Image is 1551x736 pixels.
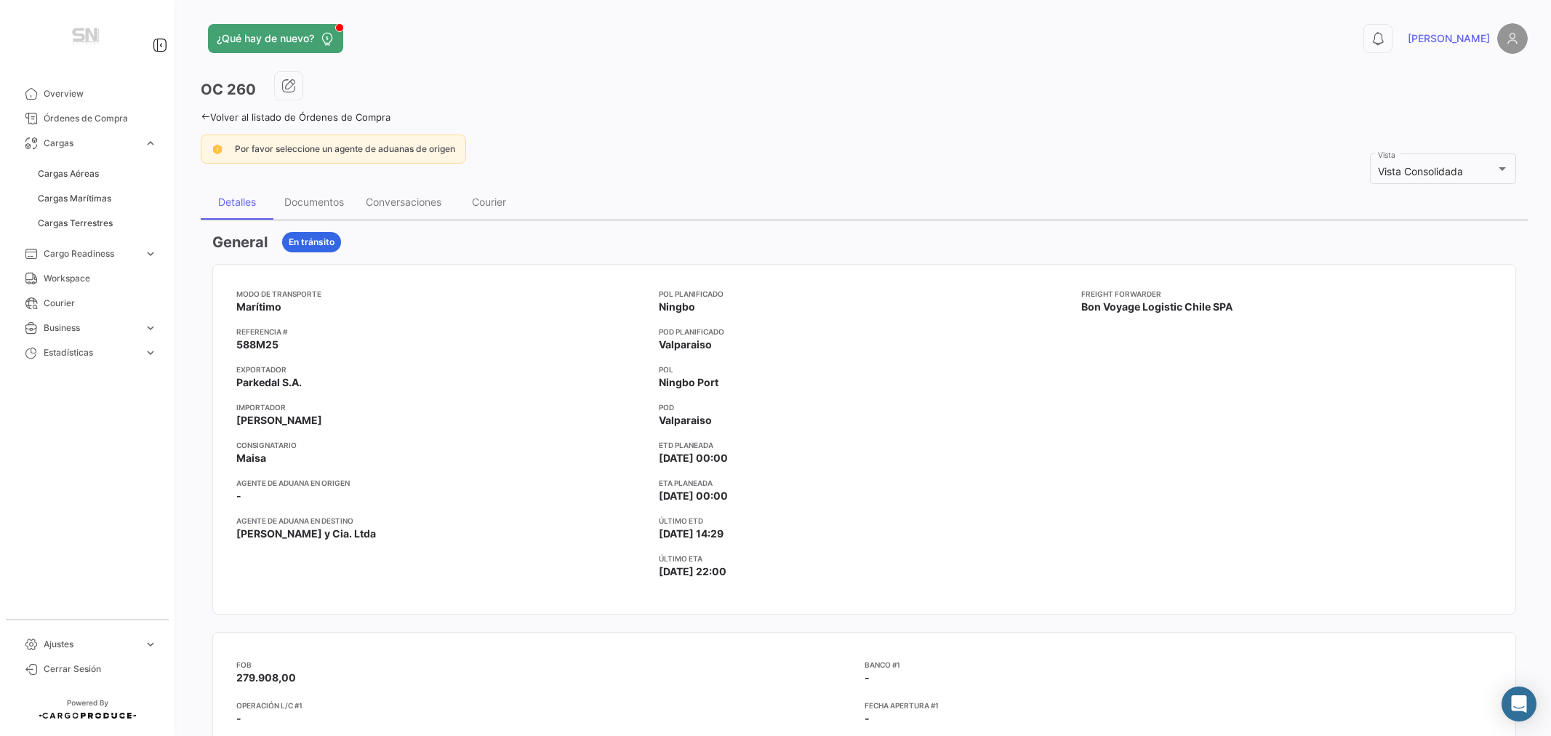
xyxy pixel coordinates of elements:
[236,413,322,428] span: [PERSON_NAME]
[659,515,1070,527] app-card-info-title: Último ETD
[32,163,163,185] a: Cargas Aéreas
[236,659,865,671] app-card-info-title: FOB
[289,236,334,249] span: En tránsito
[659,401,1070,413] app-card-info-title: POD
[38,217,113,230] span: Cargas Terrestres
[12,291,163,316] a: Courier
[659,553,1070,564] app-card-info-title: Último ETA
[32,212,163,234] a: Cargas Terrestres
[218,196,256,208] div: Detalles
[659,413,712,428] span: Valparaiso
[1502,687,1536,721] div: Abrir Intercom Messenger
[284,196,344,208] div: Documentos
[32,188,163,209] a: Cargas Marítimas
[144,346,157,359] span: expand_more
[865,671,870,684] span: -
[659,300,695,314] span: Ningbo
[212,232,268,252] h3: General
[1408,31,1490,46] span: [PERSON_NAME]
[659,337,712,352] span: Valparaiso
[12,106,163,131] a: Órdenes de Compra
[44,87,157,100] span: Overview
[144,638,157,651] span: expand_more
[144,137,157,150] span: expand_more
[236,375,302,390] span: Parkedal S.A.
[659,288,1070,300] app-card-info-title: POL Planificado
[236,477,647,489] app-card-info-title: Agente de Aduana en Origen
[236,288,647,300] app-card-info-title: Modo de Transporte
[1081,300,1233,314] span: Bon Voyage Logistic Chile SPA
[201,111,390,123] a: Volver al listado de Órdenes de Compra
[1378,165,1463,177] span: Vista Consolidada
[44,297,157,310] span: Courier
[38,167,99,180] span: Cargas Aéreas
[659,477,1070,489] app-card-info-title: ETA planeada
[366,196,441,208] div: Conversaciones
[865,700,1493,711] app-card-info-title: Fecha Apertura #1
[51,17,124,58] img: Manufactura+Logo.png
[236,712,241,724] span: -
[236,364,647,375] app-card-info-title: Exportador
[144,247,157,260] span: expand_more
[659,364,1070,375] app-card-info-title: POL
[236,451,266,465] span: Maisa
[44,638,138,651] span: Ajustes
[235,143,455,154] span: Por favor seleccione un agente de aduanas de origen
[144,321,157,335] span: expand_more
[44,346,138,359] span: Estadísticas
[236,515,647,527] app-card-info-title: Agente de Aduana en Destino
[236,326,647,337] app-card-info-title: Referencia #
[236,300,281,314] span: Marítimo
[44,663,157,676] span: Cerrar Sesión
[472,196,506,208] div: Courier
[659,375,718,390] span: Ningbo Port
[659,527,724,541] span: [DATE] 14:29
[865,659,1493,671] app-card-info-title: Banco #1
[44,272,157,285] span: Workspace
[44,112,157,125] span: Órdenes de Compra
[865,712,870,724] span: -
[201,79,256,100] h3: OC 260
[44,247,138,260] span: Cargo Readiness
[659,439,1070,451] app-card-info-title: ETD planeada
[44,321,138,335] span: Business
[1497,23,1528,54] img: placeholder-user.png
[12,266,163,291] a: Workspace
[659,451,728,465] span: [DATE] 00:00
[236,401,647,413] app-card-info-title: Importador
[236,671,296,684] span: 279.908,00
[217,31,314,46] span: ¿Qué hay de nuevo?
[236,700,865,711] app-card-info-title: Operación L/C #1
[208,24,343,53] button: ¿Qué hay de nuevo?
[1081,288,1492,300] app-card-info-title: Freight Forwarder
[236,439,647,451] app-card-info-title: Consignatario
[659,564,726,579] span: [DATE] 22:00
[659,326,1070,337] app-card-info-title: POD Planificado
[38,192,111,205] span: Cargas Marítimas
[236,527,376,541] span: [PERSON_NAME] y Cia. Ltda
[659,489,728,503] span: [DATE] 00:00
[12,81,163,106] a: Overview
[44,137,138,150] span: Cargas
[236,489,241,503] span: -
[236,337,278,352] span: 588M25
